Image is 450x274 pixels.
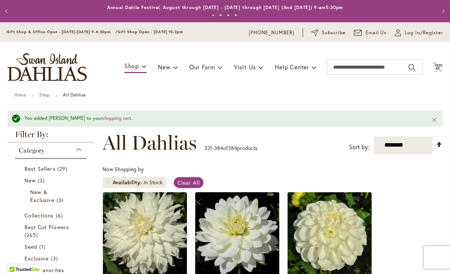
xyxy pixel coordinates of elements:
[39,92,50,98] a: Shop
[189,63,215,71] span: Our Farm
[56,211,65,219] span: 6
[63,92,86,98] strong: All Dahlias
[204,142,257,154] p: - of products
[24,165,79,173] a: Best Sellers
[30,188,73,204] a: New &amp; Exclusive
[433,62,442,72] button: 45
[113,179,144,186] span: Availability
[174,177,204,188] a: Clear All
[103,132,197,154] span: All Dahlias
[212,14,214,17] button: 1 of 4
[24,223,79,239] a: Best Cut Flowers
[7,29,118,34] span: Gift Shop & Office Open - [DATE]-[DATE] 9-4:30pm /
[366,29,387,37] span: Email Us
[24,255,49,262] span: Exclusive
[311,29,346,37] a: Subscribe
[124,62,139,70] span: Shop
[234,63,256,71] span: Visit Us
[19,146,44,155] span: Category
[249,29,294,37] a: [PHONE_NUMBER]
[24,254,79,262] a: Exclusive
[24,165,55,172] span: Best Sellers
[227,14,230,17] button: 3 of 4
[24,211,79,219] a: Collections
[395,29,443,37] a: Log In/Register
[8,53,87,81] a: store logo
[158,63,170,71] span: New
[39,243,47,251] span: 1
[24,231,40,239] span: 265
[435,66,441,71] span: 45
[57,165,69,173] span: 29
[24,243,37,250] span: Seed
[57,196,66,204] span: 3
[51,254,60,262] span: 3
[24,212,54,219] span: Collections
[228,144,237,152] span: 384
[103,165,144,173] span: Now Shopping by
[322,29,346,37] span: Subscribe
[24,177,36,184] span: New
[405,29,443,37] span: Log In/Register
[102,115,131,121] a: shopping cart
[24,223,69,231] span: Best Cut Flowers
[219,14,222,17] button: 2 of 4
[30,188,54,204] span: New & Exclusive
[178,179,200,186] span: Clear All
[14,92,26,98] a: Home
[275,63,309,71] span: Help Center
[24,243,79,251] a: Seed
[8,130,94,142] strong: Filter By:
[24,266,64,274] span: Staff Favorites
[24,176,79,184] a: New
[349,140,369,154] label: Sort by:
[6,247,27,268] iframe: Launch Accessibility Center
[106,180,111,185] a: Remove Availability In Stock
[214,144,223,152] span: 384
[118,29,183,34] span: Gift Shop Open - [DATE] 10-3pm
[144,179,162,186] div: In Stock
[354,29,387,37] a: Email Us
[234,14,237,17] button: 4 of 4
[107,5,343,10] a: Annual Dahlia Festival, August through [DATE] - [DATE] through [DATE] (And [DATE]) 9-am5:30pm
[38,176,47,184] span: 3
[435,4,450,19] button: Next
[24,115,420,122] div: You added [PERSON_NAME] to your .
[204,144,212,152] span: 321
